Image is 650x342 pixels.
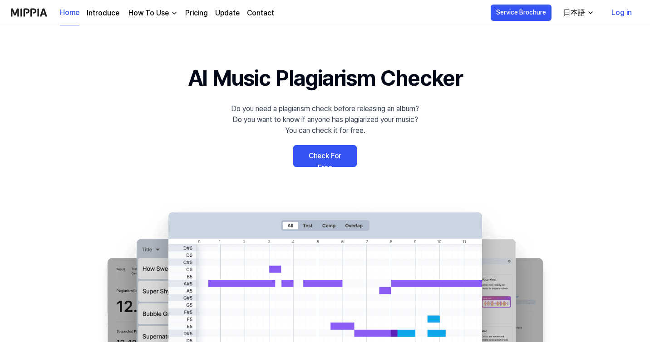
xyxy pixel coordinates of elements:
[127,8,178,19] button: How To Use
[60,0,79,25] a: Home
[171,10,178,17] img: down
[215,8,240,19] a: Update
[561,7,587,18] div: 日本語
[491,5,552,21] button: Service Brochure
[231,103,419,136] div: Do you need a plagiarism check before releasing an album? Do you want to know if anyone has plagi...
[87,8,119,19] a: Introduce
[247,8,274,19] a: Contact
[293,145,357,167] a: Check For Free
[185,8,208,19] a: Pricing
[556,4,600,22] button: 日本語
[127,8,171,19] div: How To Use
[188,62,463,94] h1: AI Music Plagiarism Checker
